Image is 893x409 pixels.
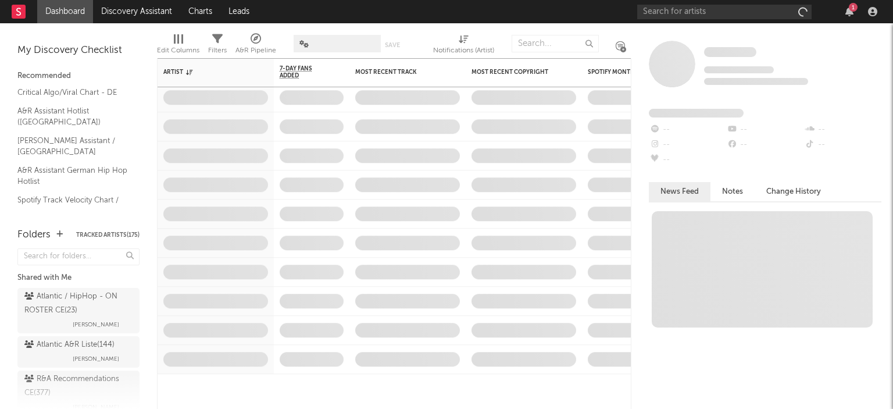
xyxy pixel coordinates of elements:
a: Some Artist [704,47,756,58]
div: A&R Pipeline [235,44,276,58]
div: Artist [163,69,251,76]
div: Filters [208,44,227,58]
div: -- [649,137,726,152]
span: Fans Added by Platform [649,109,744,118]
span: Some Artist [704,47,756,57]
a: Spotify Track Velocity Chart / DE [17,194,128,218]
a: A&R Assistant German Hip Hop Hotlist [17,164,128,188]
span: [PERSON_NAME] [73,318,119,332]
div: -- [726,137,803,152]
span: 7-Day Fans Added [280,65,326,79]
div: Atlantic / HipHop - ON ROSTER CE ( 23 ) [24,290,130,318]
button: Save [385,42,400,48]
button: Change History [755,182,833,201]
div: Recommended [17,69,140,83]
div: -- [649,152,726,168]
button: Tracked Artists(175) [76,232,140,238]
button: 1 [845,7,853,16]
div: Notifications (Artist) [433,29,494,63]
span: Tracking Since: [DATE] [704,66,774,73]
div: Edit Columns [157,29,199,63]
div: -- [804,137,881,152]
div: Notifications (Artist) [433,44,494,58]
div: Spotify Monthly Listeners [588,69,675,76]
button: News Feed [649,182,710,201]
a: Critical Algo/Viral Chart - DE [17,86,128,99]
input: Search... [512,35,599,52]
input: Search for folders... [17,248,140,265]
div: Most Recent Track [355,69,442,76]
div: 1 [849,3,858,12]
div: R&A Recommendations CE ( 377 ) [24,372,130,400]
div: Folders [17,228,51,242]
div: A&R Pipeline [235,29,276,63]
span: [PERSON_NAME] [73,352,119,366]
a: A&R Assistant Hotlist ([GEOGRAPHIC_DATA]) [17,105,128,129]
a: Atlantic A&R Liste(144)[PERSON_NAME] [17,336,140,368]
a: Atlantic / HipHop - ON ROSTER CE(23)[PERSON_NAME] [17,288,140,333]
div: -- [726,122,803,137]
div: Filters [208,29,227,63]
a: [PERSON_NAME] Assistant / [GEOGRAPHIC_DATA] [17,134,128,158]
button: Notes [710,182,755,201]
div: -- [804,122,881,137]
span: 0 fans last week [704,78,808,85]
div: Atlantic A&R Liste ( 144 ) [24,338,115,352]
div: Shared with Me [17,271,140,285]
div: Edit Columns [157,44,199,58]
div: -- [649,122,726,137]
input: Search for artists [637,5,812,19]
div: My Discovery Checklist [17,44,140,58]
div: Most Recent Copyright [471,69,559,76]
